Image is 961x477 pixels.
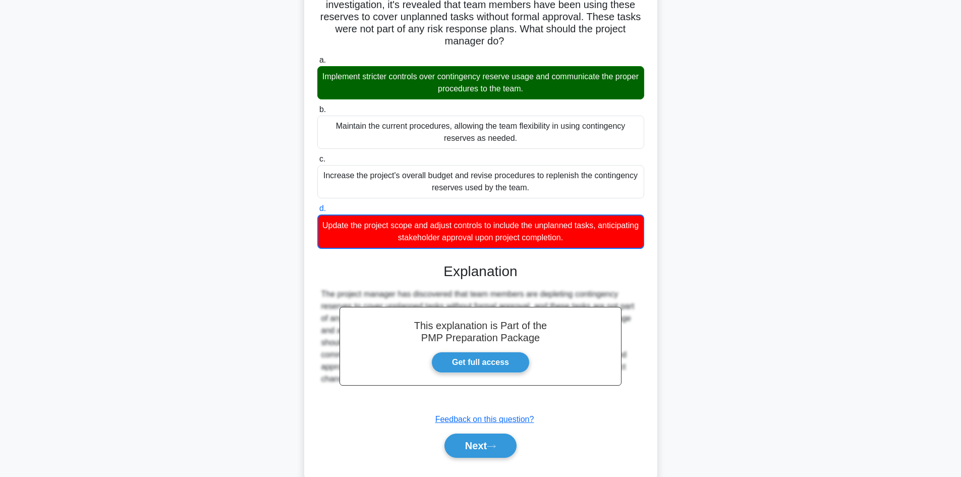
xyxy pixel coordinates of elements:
[317,165,644,198] div: Increase the project's overall budget and revise procedures to replenish the contingency reserves...
[319,204,326,213] span: d.
[317,215,644,249] div: Update the project scope and adjust controls to include the unplanned tasks, anticipating stakeho...
[323,263,638,280] h3: Explanation
[319,154,325,163] span: c.
[435,415,534,423] a: Feedback on this question?
[317,116,644,149] div: Maintain the current procedures, allowing the team flexibility in using contingency reserves as n...
[319,56,326,64] span: a.
[321,288,640,385] div: The project manager has discovered that team members are depleting contingency reserves to cover ...
[319,105,326,114] span: b.
[444,434,517,458] button: Next
[317,66,644,99] div: Implement stricter controls over contingency reserve usage and communicate the proper procedures ...
[431,352,530,373] a: Get full access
